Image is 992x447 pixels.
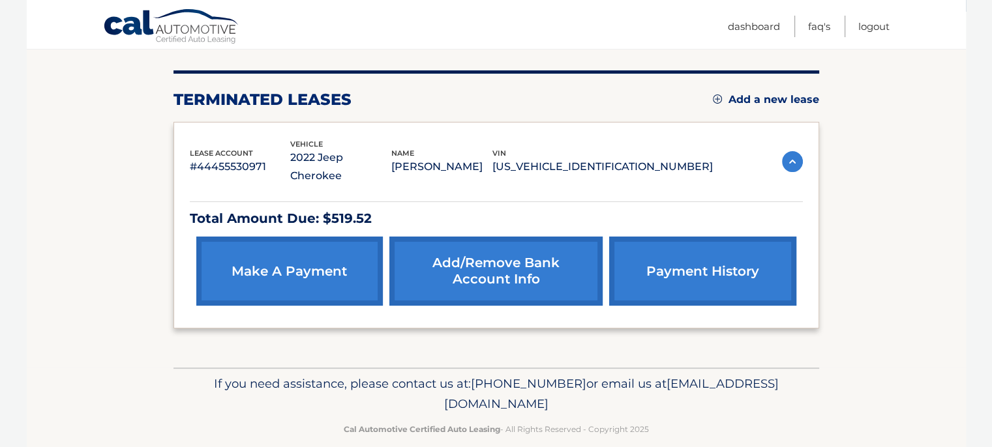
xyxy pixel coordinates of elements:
[728,16,780,37] a: Dashboard
[290,149,391,185] p: 2022 Jeep Cherokee
[492,149,506,158] span: vin
[858,16,890,37] a: Logout
[713,94,722,104] img: add.svg
[391,158,492,176] p: [PERSON_NAME]
[391,149,414,158] span: name
[609,237,796,306] a: payment history
[190,207,803,230] p: Total Amount Due: $519.52
[173,90,352,109] h2: terminated leases
[808,16,830,37] a: FAQ's
[471,376,586,391] span: [PHONE_NUMBER]
[190,149,253,158] span: lease account
[782,151,803,172] img: accordion-active.svg
[344,424,500,434] strong: Cal Automotive Certified Auto Leasing
[389,237,603,306] a: Add/Remove bank account info
[103,8,240,46] a: Cal Automotive
[713,93,819,106] a: Add a new lease
[182,373,811,415] p: If you need assistance, please contact us at: or email us at
[182,422,811,436] p: - All Rights Reserved - Copyright 2025
[196,237,383,306] a: make a payment
[290,139,323,149] span: vehicle
[190,158,291,176] p: #44455530971
[492,158,713,176] p: [US_VEHICLE_IDENTIFICATION_NUMBER]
